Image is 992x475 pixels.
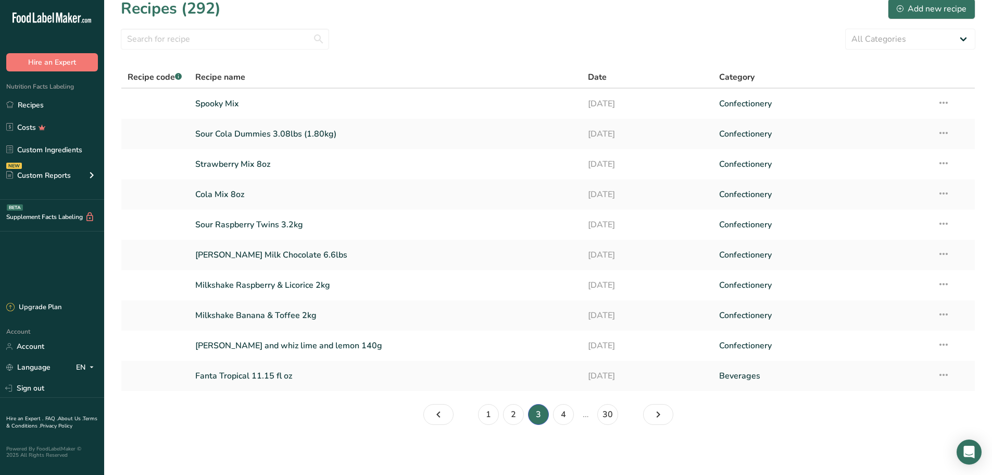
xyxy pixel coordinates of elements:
a: [PERSON_NAME] and whiz lime and lemon 140g [195,335,576,357]
a: [DATE] [588,365,707,387]
a: [DATE] [588,123,707,145]
a: Strawberry Mix 8oz [195,153,576,175]
a: Fanta Tropical 11.15 fl oz [195,365,576,387]
a: Language [6,358,51,376]
a: [DATE] [588,335,707,357]
a: Confectionery [719,93,925,115]
a: Cola Mix 8oz [195,184,576,205]
a: Page 1. [478,404,499,425]
a: Page 30. [597,404,618,425]
div: Add new recipe [897,3,966,15]
a: Page 2. [503,404,524,425]
a: [DATE] [588,214,707,236]
a: Confectionery [719,244,925,266]
a: [DATE] [588,153,707,175]
a: Page 4. [553,404,574,425]
a: Confectionery [719,214,925,236]
a: About Us . [58,415,83,422]
div: Open Intercom Messenger [957,440,982,465]
a: [DATE] [588,184,707,205]
div: Custom Reports [6,170,71,181]
span: Category [719,71,755,83]
a: Confectionery [719,274,925,296]
div: BETA [7,204,23,211]
a: Hire an Expert . [6,415,43,422]
button: Hire an Expert [6,53,98,71]
a: Confectionery [719,305,925,326]
a: Confectionery [719,123,925,145]
div: EN [76,361,98,374]
span: Recipe name [195,71,245,83]
a: Beverages [719,365,925,387]
a: Confectionery [719,153,925,175]
a: Sour Cola Dummies 3.08lbs (1.80kg) [195,123,576,145]
div: NEW [6,163,22,169]
a: Sour Raspberry Twins 3.2kg [195,214,576,236]
a: Confectionery [719,184,925,205]
a: [DATE] [588,93,707,115]
span: Recipe code [128,71,182,83]
a: Privacy Policy [40,422,72,430]
a: Milkshake Raspberry & Licorice 2kg [195,274,576,296]
a: Page 2. [423,404,454,425]
a: Milkshake Banana & Toffee 2kg [195,305,576,326]
a: [DATE] [588,305,707,326]
div: Powered By FoodLabelMaker © 2025 All Rights Reserved [6,446,98,458]
a: [PERSON_NAME] Milk Chocolate 6.6lbs [195,244,576,266]
a: Terms & Conditions . [6,415,97,430]
a: [DATE] [588,274,707,296]
span: Date [588,71,607,83]
a: [DATE] [588,244,707,266]
a: Page 4. [643,404,673,425]
a: Confectionery [719,335,925,357]
a: Spooky Mix [195,93,576,115]
a: FAQ . [45,415,58,422]
input: Search for recipe [121,29,329,50]
div: Upgrade Plan [6,302,61,313]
